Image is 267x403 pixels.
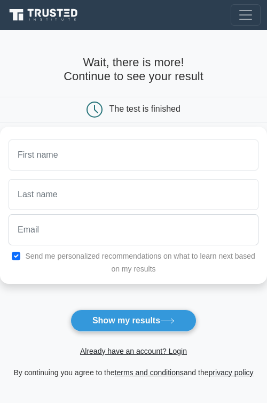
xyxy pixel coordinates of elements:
a: terms and conditions [115,368,184,377]
button: Toggle navigation [231,4,261,26]
input: Last name [9,179,258,210]
input: Email [9,214,258,245]
a: privacy policy [209,368,254,377]
button: Show my results [70,309,197,332]
input: First name [9,139,258,170]
a: Already have an account? Login [80,347,187,355]
div: The test is finished [109,104,180,113]
label: Send me personalized recommendations on what to learn next based on my results [26,252,255,273]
